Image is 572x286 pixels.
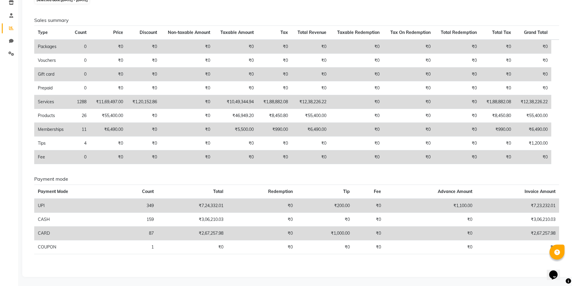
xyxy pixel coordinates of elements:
iframe: chat widget [547,262,566,280]
td: ₹0 [330,68,383,81]
td: ₹0 [383,40,434,54]
td: ₹0 [161,81,214,95]
span: Grand Total [524,30,548,35]
td: 0 [70,81,90,95]
td: ₹0 [257,150,292,164]
td: ₹0 [90,54,127,68]
span: Fee [374,189,381,194]
td: ₹1,200.00 [515,137,551,150]
td: Tips [34,137,70,150]
td: ₹0 [434,109,480,123]
td: CASH [34,212,116,226]
td: Products [34,109,70,123]
span: Payment Mode [38,189,68,194]
td: ₹0 [434,123,480,137]
td: ₹0 [383,137,434,150]
td: ₹0 [157,240,227,254]
td: ₹0 [385,226,476,240]
td: ₹0 [127,54,161,68]
td: ₹5,500.00 [214,123,257,137]
span: Invoice Amount [525,189,555,194]
td: ₹11,69,497.00 [90,95,127,109]
span: Price [113,30,123,35]
td: ₹0 [515,68,551,81]
h6: Payment mode [34,176,559,182]
td: ₹0 [480,137,515,150]
td: ₹0 [127,81,161,95]
td: ₹0 [515,40,551,54]
td: ₹0 [292,68,330,81]
span: Taxable Amount [220,30,254,35]
td: ₹0 [257,81,292,95]
td: ₹0 [214,137,257,150]
td: ₹0 [476,240,559,254]
td: 87 [116,226,157,240]
h6: Sales summary [34,17,559,23]
td: ₹0 [383,109,434,123]
td: ₹0 [353,199,385,213]
span: Tax On Redemption [390,30,431,35]
td: 349 [116,199,157,213]
td: 1288 [70,95,90,109]
td: ₹0 [292,40,330,54]
td: ₹0 [480,40,515,54]
span: Total Revenue [298,30,326,35]
td: ₹55,400.00 [515,109,551,123]
span: Total Redemption [441,30,477,35]
td: ₹0 [257,137,292,150]
td: ₹6,490.00 [292,123,330,137]
td: ₹0 [434,81,480,95]
td: ₹1,100.00 [385,199,476,213]
td: ₹3,06,210.03 [157,212,227,226]
td: ₹0 [383,150,434,164]
td: ₹7,24,332.01 [157,199,227,213]
td: ₹0 [90,137,127,150]
td: ₹200.00 [296,199,353,213]
td: ₹0 [227,212,296,226]
td: ₹0 [480,68,515,81]
td: ₹0 [214,40,257,54]
td: ₹0 [227,240,296,254]
td: ₹2,67,257.98 [476,226,559,240]
td: Vouchers [34,54,70,68]
td: ₹0 [161,68,214,81]
span: Taxable Redemption [337,30,380,35]
td: ₹12,38,226.22 [515,95,551,109]
span: Total Tax [492,30,511,35]
td: ₹0 [161,123,214,137]
td: ₹0 [292,54,330,68]
td: ₹0 [292,137,330,150]
td: ₹0 [214,81,257,95]
td: ₹0 [385,212,476,226]
td: ₹12,38,226.22 [292,95,330,109]
td: ₹0 [515,150,551,164]
td: ₹1,88,882.08 [480,95,515,109]
td: ₹0 [383,54,434,68]
td: ₹0 [330,137,383,150]
span: Discount [140,30,157,35]
td: ₹0 [161,150,214,164]
td: ₹0 [214,68,257,81]
td: ₹0 [127,137,161,150]
span: Redemption [268,189,293,194]
span: Type [38,30,48,35]
td: ₹0 [330,123,383,137]
td: ₹0 [296,212,353,226]
td: ₹0 [127,109,161,123]
span: Tax [280,30,288,35]
td: 0 [70,40,90,54]
td: ₹10,49,344.94 [214,95,257,109]
td: ₹0 [330,95,383,109]
td: ₹0 [480,81,515,95]
td: ₹0 [330,109,383,123]
td: Gift card [34,68,70,81]
td: 0 [70,68,90,81]
td: Prepaid [34,81,70,95]
td: 11 [70,123,90,137]
td: Fee [34,150,70,164]
td: ₹0 [434,95,480,109]
td: ₹0 [434,137,480,150]
td: ₹46,949.20 [214,109,257,123]
td: ₹0 [330,40,383,54]
td: ₹55,400.00 [90,109,127,123]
